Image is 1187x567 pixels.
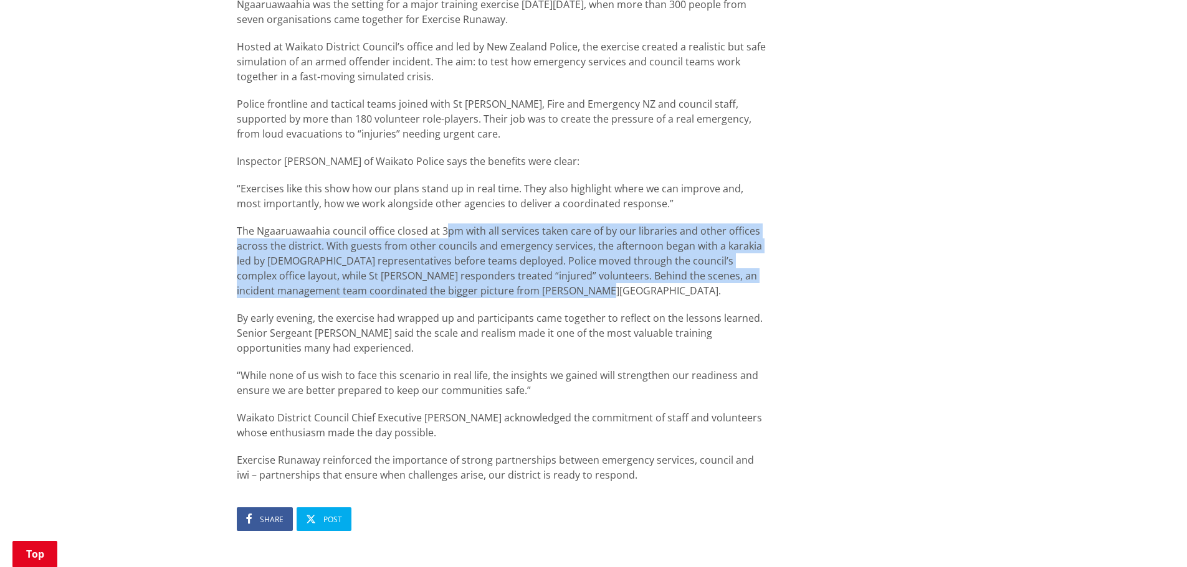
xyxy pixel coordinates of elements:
[237,452,768,482] p: Exercise Runaway reinforced the importance of strong partnerships between emergency services, cou...
[237,223,768,298] p: The Ngaaruawaahia council office closed at 3pm with all services taken care of by our libraries a...
[12,541,57,567] a: Top
[237,311,768,355] p: By early evening, the exercise had wrapped up and participants came together to reflect on the le...
[237,96,768,141] p: Police frontline and tactical teams joined with St [PERSON_NAME], Fire and Emergency NZ and counc...
[237,368,768,398] p: “While none of us wish to face this scenario in real life, the insights we gained will strengthen...
[323,514,342,525] span: Post
[1130,515,1175,560] iframe: Messenger Launcher
[260,514,284,525] span: Share
[237,507,293,531] a: Share
[237,181,768,211] p: “Exercises like this show how our plans stand up in real time. They also highlight where we can i...
[297,507,351,531] a: Post
[237,39,768,84] p: Hosted at Waikato District Council’s office and led by New Zealand Police, the exercise created a...
[237,410,768,440] p: Waikato District Council Chief Executive [PERSON_NAME] acknowledged the commitment of staff and v...
[237,154,768,169] p: Inspector [PERSON_NAME] of Waikato Police says the benefits were clear:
